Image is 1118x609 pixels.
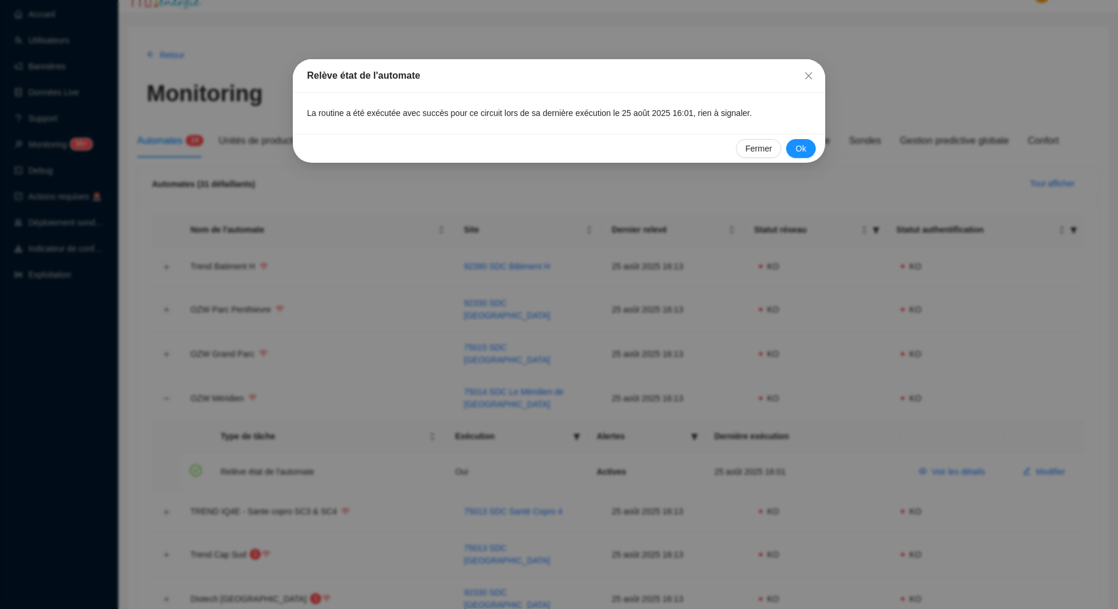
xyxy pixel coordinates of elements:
[736,139,781,158] button: Fermer
[799,71,818,80] span: Fermer
[307,108,752,118] span: La routine a été exécutée avec succès pour ce circuit lors de sa dernière exécution le 25 août 20...
[786,139,816,158] button: Ok
[307,69,811,83] div: Relève état de l'automate
[796,143,806,155] span: Ok
[745,143,772,155] span: Fermer
[804,71,813,80] span: close
[799,66,818,85] button: Close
